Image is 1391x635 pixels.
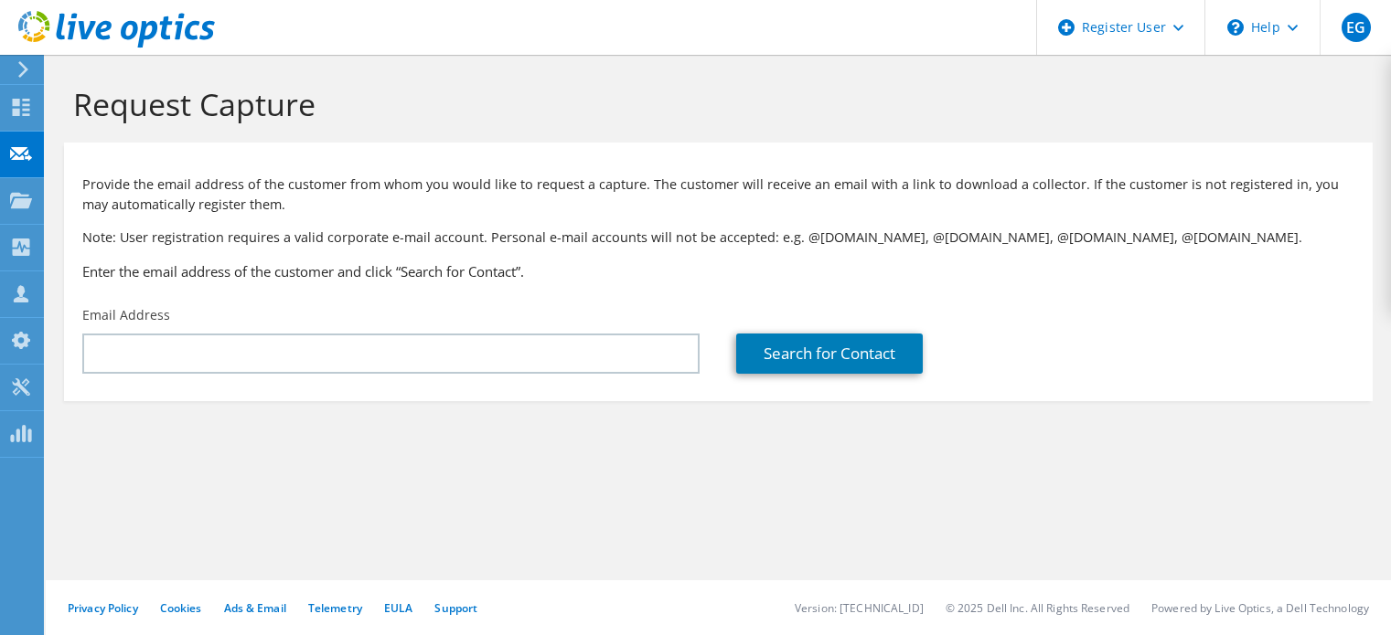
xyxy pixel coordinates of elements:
[82,228,1354,248] p: Note: User registration requires a valid corporate e-mail account. Personal e-mail accounts will ...
[1151,600,1369,616] li: Powered by Live Optics, a Dell Technology
[160,600,202,616] a: Cookies
[308,600,362,616] a: Telemetry
[224,600,286,616] a: Ads & Email
[434,600,477,616] a: Support
[73,85,1354,123] h1: Request Capture
[82,261,1354,281] h3: Enter the email address of the customer and click “Search for Contact”.
[736,333,923,374] a: Search for Contact
[946,600,1129,616] li: © 2025 Dell Inc. All Rights Reserved
[384,600,412,616] a: EULA
[1227,19,1244,36] svg: \n
[82,175,1354,215] p: Provide the email address of the customer from whom you would like to request a capture. The cust...
[1342,13,1371,42] span: EG
[68,600,138,616] a: Privacy Policy
[795,600,924,616] li: Version: [TECHNICAL_ID]
[82,306,170,324] label: Email Address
